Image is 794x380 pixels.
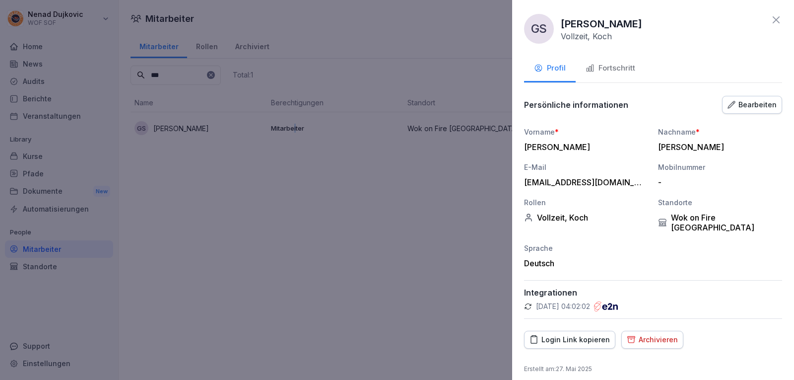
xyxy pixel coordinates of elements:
p: [PERSON_NAME] [561,16,642,31]
div: Fortschritt [586,63,635,74]
div: [PERSON_NAME] [524,142,643,152]
div: Archivieren [627,334,678,345]
p: Persönliche informationen [524,100,628,110]
button: Archivieren [621,331,683,349]
p: Integrationen [524,288,782,298]
div: Bearbeiten [728,99,777,110]
div: E-Mail [524,162,648,172]
div: Standorte [658,197,782,208]
img: e2n.png [594,302,618,311]
div: Rollen [524,197,648,208]
div: [EMAIL_ADDRESS][DOMAIN_NAME] [524,177,643,187]
div: Nachname [658,127,782,137]
div: Vollzeit, Koch [524,213,648,223]
div: Deutsch [524,258,648,268]
button: Bearbeiten [722,96,782,114]
p: Erstellt am : 27. Mai 2025 [524,365,782,374]
div: Sprache [524,243,648,253]
div: [PERSON_NAME] [658,142,777,152]
div: Wok on Fire [GEOGRAPHIC_DATA] [658,213,782,232]
p: Vollzeit, Koch [561,31,612,41]
div: Vorname [524,127,648,137]
div: Mobilnummer [658,162,782,172]
p: [DATE] 04:02:02 [536,302,590,311]
div: - [658,177,777,187]
button: Login Link kopieren [524,331,615,349]
div: Profil [534,63,566,74]
div: Login Link kopieren [529,334,610,345]
button: Profil [524,56,576,82]
button: Fortschritt [576,56,645,82]
div: GS [524,14,554,44]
